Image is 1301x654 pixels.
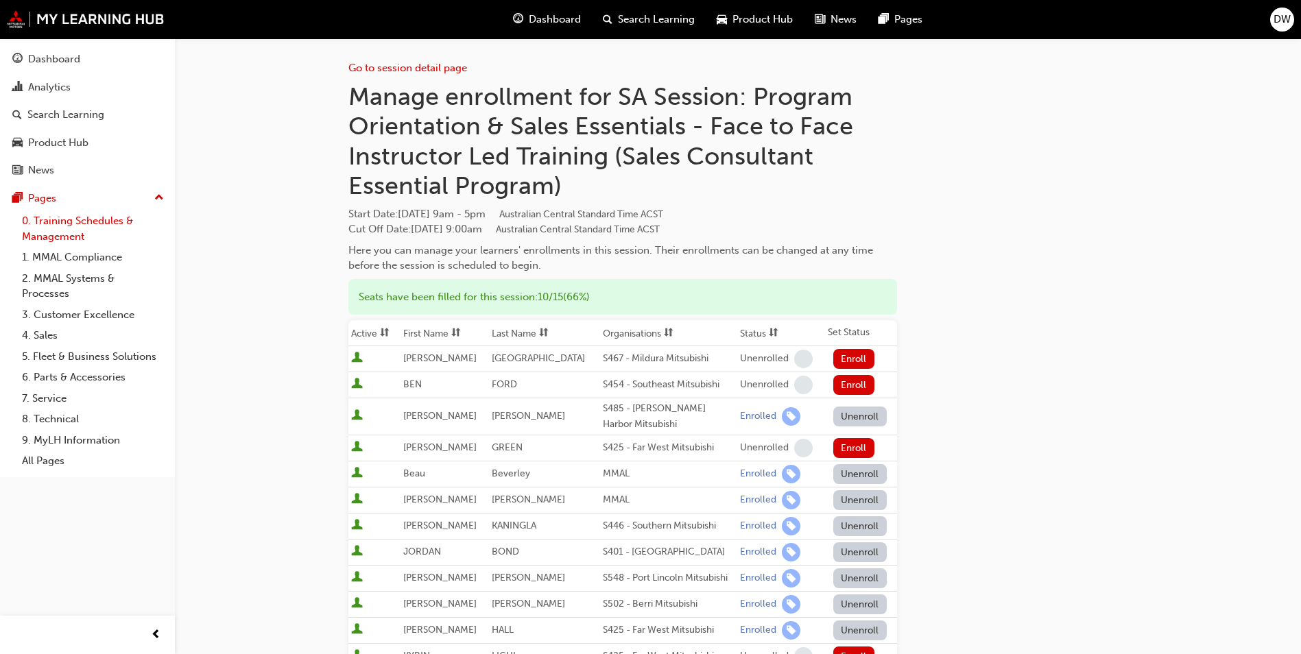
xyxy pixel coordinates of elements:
[769,328,778,339] span: sorting-icon
[782,543,800,561] span: learningRecordVerb_ENROLL-icon
[348,279,897,315] div: Seats have been filled for this session : 10 / 15 ( 66% )
[603,596,735,612] div: S502 - Berri Mitsubishi
[12,109,22,121] span: search-icon
[831,12,857,27] span: News
[833,464,887,484] button: Unenroll
[154,189,164,207] span: up-icon
[28,191,56,206] div: Pages
[782,569,800,588] span: learningRecordVerb_ENROLL-icon
[5,186,169,211] button: Pages
[16,450,169,472] a: All Pages
[804,5,868,34] a: news-iconNews
[351,519,363,533] span: User is active
[740,468,776,481] div: Enrolled
[451,328,461,339] span: sorting-icon
[348,206,897,222] span: Start Date :
[740,378,789,391] div: Unenrolled
[16,346,169,367] a: 5. Fleet & Business Solutions
[351,352,363,365] span: User is active
[740,598,776,611] div: Enrolled
[732,12,793,27] span: Product Hub
[740,546,776,559] div: Enrolled
[492,378,517,390] span: FORD
[706,5,804,34] a: car-iconProduct Hub
[403,572,477,583] span: [PERSON_NAME]
[740,624,776,637] div: Enrolled
[618,12,695,27] span: Search Learning
[1274,12,1291,27] span: DW
[12,193,23,205] span: pages-icon
[794,350,813,368] span: learningRecordVerb_NONE-icon
[351,441,363,455] span: User is active
[794,376,813,394] span: learningRecordVerb_NONE-icon
[380,328,390,339] span: sorting-icon
[833,516,887,536] button: Unenroll
[403,378,422,390] span: BEN
[403,441,477,453] span: [PERSON_NAME]
[489,320,600,346] th: Toggle SortBy
[603,622,735,638] div: S425 - Far West Mitsubishi
[603,401,735,432] div: S485 - [PERSON_NAME] Harbor Mitsubishi
[492,598,565,609] span: [PERSON_NAME]
[16,268,169,304] a: 2. MMAL Systems & Processes
[539,328,549,339] span: sorting-icon
[740,494,776,507] div: Enrolled
[833,620,887,640] button: Unenroll
[603,440,735,456] div: S425 - Far West Mitsubishi
[492,352,585,364] span: [GEOGRAPHIC_DATA]
[603,351,735,367] div: S467 - Mildura Mitsubishi
[782,595,800,614] span: learningRecordVerb_ENROLL-icon
[348,62,467,74] a: Go to session detail page
[603,466,735,482] div: MMAL
[833,490,887,510] button: Unenroll
[403,598,477,609] span: [PERSON_NAME]
[403,624,477,635] span: [PERSON_NAME]
[513,11,523,28] span: guage-icon
[5,75,169,100] a: Analytics
[603,492,735,508] div: MMAL
[16,304,169,326] a: 3. Customer Excellence
[825,320,897,346] th: Set Status
[28,162,54,178] div: News
[868,5,933,34] a: pages-iconPages
[740,410,776,423] div: Enrolled
[348,82,897,201] h1: Manage enrollment for SA Session: Program Orientation & Sales Essentials - Face to Face Instructo...
[603,11,612,28] span: search-icon
[398,208,663,220] span: [DATE] 9am - 5pm
[664,328,673,339] span: sorting-icon
[492,520,536,531] span: KANINGLA
[401,320,489,346] th: Toggle SortBy
[492,494,565,505] span: [PERSON_NAME]
[603,544,735,560] div: S401 - [GEOGRAPHIC_DATA]
[7,10,165,28] img: mmal
[12,137,23,149] span: car-icon
[351,493,363,507] span: User is active
[5,44,169,186] button: DashboardAnalyticsSearch LearningProduct HubNews
[5,102,169,128] a: Search Learning
[603,518,735,534] div: S446 - Southern Mitsubishi
[894,12,922,27] span: Pages
[833,594,887,614] button: Unenroll
[833,438,874,458] button: Enroll
[740,520,776,533] div: Enrolled
[492,572,565,583] span: [PERSON_NAME]
[529,12,581,27] span: Dashboard
[403,410,477,422] span: [PERSON_NAME]
[815,11,825,28] span: news-icon
[603,377,735,393] div: S454 - Southeast Mitsubishi
[782,517,800,535] span: learningRecordVerb_ENROLL-icon
[348,320,401,346] th: Toggle SortBy
[833,407,887,426] button: Unenroll
[351,597,363,611] span: User is active
[782,407,800,426] span: learningRecordVerb_ENROLL-icon
[740,352,789,365] div: Unenrolled
[16,367,169,388] a: 6. Parts & Accessories
[348,243,897,274] div: Here you can manage your learners' enrollments in this session. Their enrollments can be changed ...
[351,467,363,481] span: User is active
[833,349,874,369] button: Enroll
[27,107,104,123] div: Search Learning
[351,409,363,423] span: User is active
[28,135,88,151] div: Product Hub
